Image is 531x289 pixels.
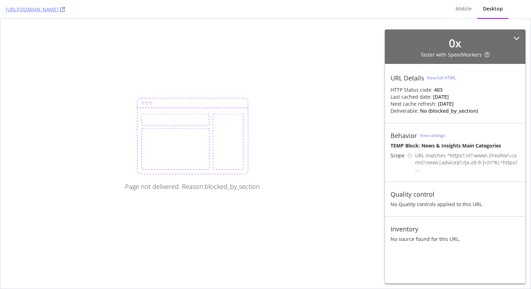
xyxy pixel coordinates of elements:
[391,201,520,208] div: No Quality controls applied to this URL.
[420,132,445,138] a: View settings
[455,5,472,12] div: Mobile
[438,100,454,107] div: [DATE]
[391,152,405,159] div: Scope
[391,86,520,93] div: HTTP Status code:
[449,35,461,51] div: 0 x
[427,72,456,84] button: View full HTML
[483,5,503,12] div: Desktop
[391,236,520,243] div: No source found for this URL.
[420,107,478,114] div: No ( blocked_by_section )
[391,142,520,149] div: TEMP Block: News & Insights Main Categories
[433,93,449,100] div: [DATE]
[427,75,456,81] div: View full HTML
[391,190,434,198] div: Quality control
[434,86,442,93] strong: 403
[391,93,432,100] div: Last cached date:
[125,183,260,190] div: Page not delivered. Reason: blocked_by_section
[415,166,419,173] span: ...
[421,51,490,58] div: faster with SpeedWorkers
[391,225,418,233] div: Inventory
[391,74,424,82] div: URL Details
[6,6,65,13] a: [URL][DOMAIN_NAME]
[391,107,419,114] div: Deliverable:
[391,132,417,139] div: Behavior
[415,152,520,173] div: URL matches ^https?://(?:www\.)?realtor\.com/(?:news|advice)(?:/[a-z0-9-]+)?/?$|^https?
[391,100,437,107] div: Next cache refresh:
